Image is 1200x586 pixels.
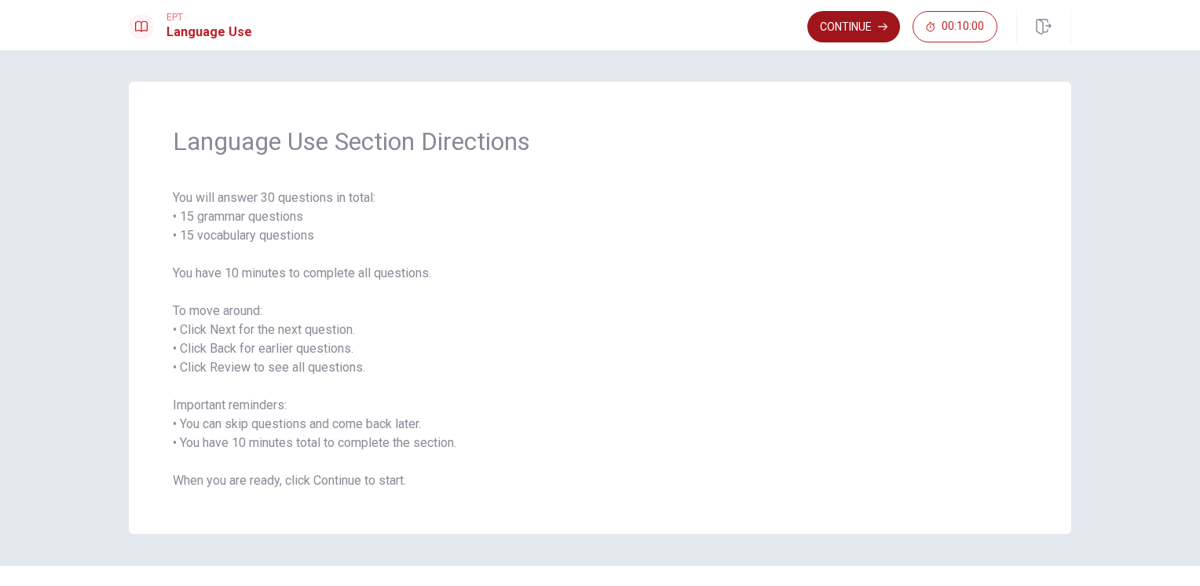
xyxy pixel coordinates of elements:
[166,23,252,42] h1: Language Use
[942,20,984,33] span: 00:10:00
[913,11,997,42] button: 00:10:00
[807,11,900,42] button: Continue
[173,126,1027,157] span: Language Use Section Directions
[166,12,252,23] span: EPT
[173,189,1027,490] span: You will answer 30 questions in total: • 15 grammar questions • 15 vocabulary questions You have ...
